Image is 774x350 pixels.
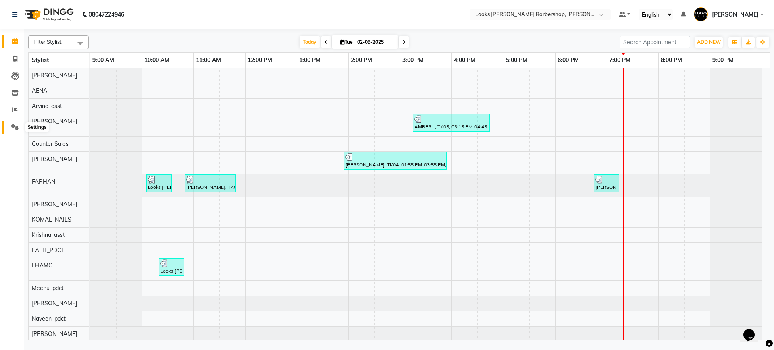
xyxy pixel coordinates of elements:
a: 2:00 PM [349,54,374,66]
span: [PERSON_NAME] [32,155,77,163]
div: [PERSON_NAME], TK04, 01:55 PM-03:55 PM, Stylist Cut(M) (₹339),[PERSON_NAME] Trimming (₹212),Color... [345,153,446,168]
span: [PERSON_NAME] [712,10,759,19]
span: Tue [338,39,355,45]
span: Arvind_asst [32,102,62,110]
span: Counter Sales [32,140,69,147]
span: Filter Stylist [33,39,62,45]
b: 08047224946 [89,3,124,26]
span: KOMAL_NAILS [32,216,71,223]
a: 9:00 AM [90,54,116,66]
span: [PERSON_NAME] [32,72,77,79]
a: 8:00 PM [659,54,684,66]
span: AENA [32,87,47,94]
div: Looks [PERSON_NAME] Barbershop Walkin Client, TK01, 10:05 AM-10:35 AM, [PERSON_NAME] Trimming (₹212) [147,176,171,191]
div: [PERSON_NAME], TK06, 06:45 PM-07:15 PM, [PERSON_NAME] Trimming (₹212) [595,176,618,191]
span: Today [300,36,320,48]
span: FARHAN [32,178,55,185]
a: 6:00 PM [556,54,581,66]
img: logo [21,3,76,26]
a: 12:00 PM [246,54,274,66]
span: Stylist [32,56,49,64]
div: [PERSON_NAME], TK03, 10:50 AM-11:50 AM, [PERSON_NAME] Trimming (₹212),Full Face Waxing (₹250) [185,176,235,191]
iframe: chat widget [740,318,766,342]
input: Search Appointment [620,36,690,48]
span: Naveen_pdct [32,315,66,322]
a: 11:00 AM [194,54,223,66]
span: [PERSON_NAME] [32,330,77,338]
div: Looks [PERSON_NAME] Barbershop Walkin Client, TK02, 10:20 AM-10:50 AM, [PERSON_NAME] Trimming (₹212) [160,259,183,275]
div: AMBER .., TK05, 03:15 PM-04:45 PM, Stylist Cut(M) (₹339),Color Touchup Inoa(M) (₹1102) [414,115,489,130]
img: Amrendra Singh [694,7,708,21]
a: 3:00 PM [400,54,426,66]
a: 7:00 PM [607,54,633,66]
div: Settings [25,122,48,132]
a: 10:00 AM [142,54,171,66]
span: LHAMO [32,262,53,269]
a: 9:00 PM [710,54,736,66]
span: [PERSON_NAME] [32,118,77,125]
input: 2025-09-02 [355,36,395,48]
span: [PERSON_NAME] [32,300,77,307]
a: 4:00 PM [452,54,477,66]
span: LALIT_PDCT [32,246,64,254]
span: Krishna_asst [32,231,65,238]
span: ADD NEW [697,39,721,45]
button: ADD NEW [695,37,723,48]
span: Meenu_pdct [32,284,64,292]
span: [PERSON_NAME] [32,201,77,208]
a: 5:00 PM [504,54,529,66]
a: 1:00 PM [297,54,322,66]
